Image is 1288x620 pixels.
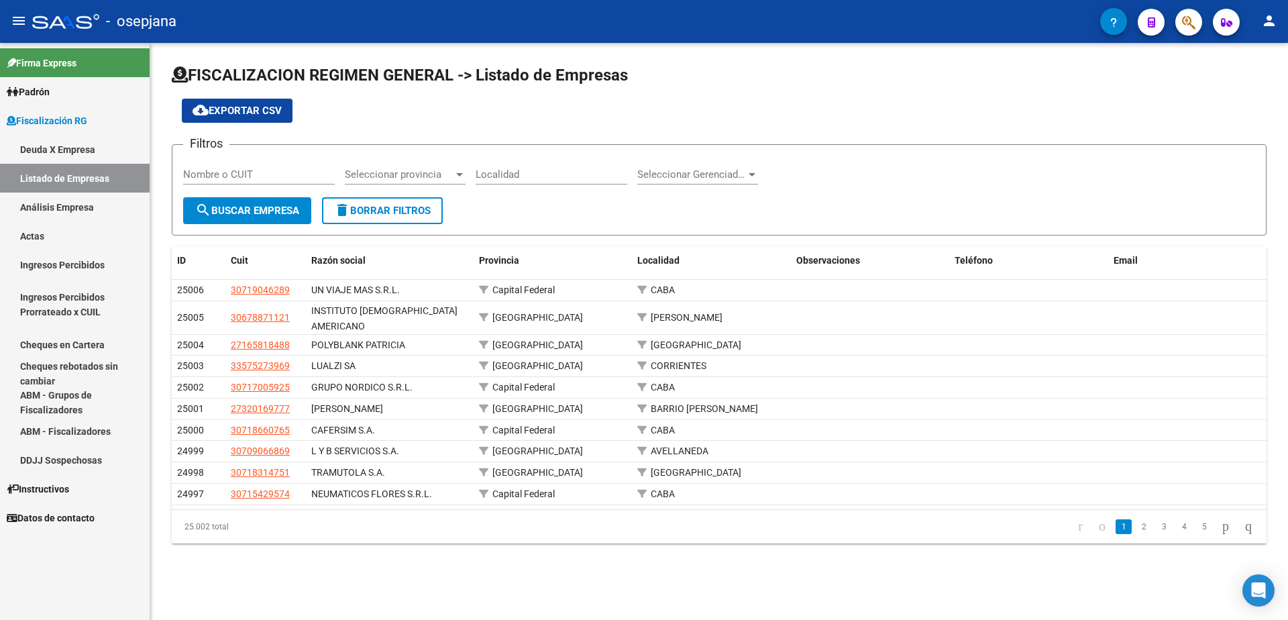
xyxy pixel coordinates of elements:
[311,425,375,435] span: CAFERSIM S.A.
[1261,13,1277,29] mat-icon: person
[1216,519,1235,534] a: go to next page
[651,488,675,499] span: CABA
[7,56,76,70] span: Firma Express
[791,246,949,275] datatable-header-cell: Observaciones
[177,467,204,478] span: 24998
[172,246,225,275] datatable-header-cell: ID
[193,102,209,118] mat-icon: cloud_download
[7,113,87,128] span: Fiscalización RG
[345,168,453,180] span: Seleccionar provincia
[7,482,69,497] span: Instructivos
[479,255,519,266] span: Provincia
[311,360,356,371] span: LUALZI SA
[195,205,299,217] span: Buscar Empresa
[177,312,204,323] span: 25005
[1114,255,1138,266] span: Email
[177,285,204,295] span: 25006
[177,255,186,266] span: ID
[651,467,741,478] span: [GEOGRAPHIC_DATA]
[1108,246,1267,275] datatable-header-cell: Email
[651,446,708,456] span: AVELLANEDA
[231,312,290,323] span: 30678871121
[195,202,211,218] mat-icon: search
[651,360,706,371] span: CORRIENTES
[651,285,675,295] span: CABA
[311,340,405,350] span: POLYBLANK PATRICIA
[651,340,741,350] span: [GEOGRAPHIC_DATA]
[492,382,555,393] span: Capital Federal
[796,255,860,266] span: Observaciones
[1242,574,1275,607] div: Open Intercom Messenger
[1194,515,1214,538] li: page 5
[231,382,290,393] span: 30717005925
[231,285,290,295] span: 30719046289
[637,255,680,266] span: Localidad
[492,446,583,456] span: [GEOGRAPHIC_DATA]
[231,488,290,499] span: 30715429574
[177,340,204,350] span: 25004
[225,246,306,275] datatable-header-cell: Cuit
[492,488,555,499] span: Capital Federal
[1114,515,1134,538] li: page 1
[231,467,290,478] span: 30718314751
[651,382,675,393] span: CABA
[231,255,248,266] span: Cuit
[1239,519,1258,534] a: go to last page
[311,488,432,499] span: NEUMATICOS FLORES S.R.L.
[231,425,290,435] span: 30718660765
[177,360,204,371] span: 25003
[492,360,583,371] span: [GEOGRAPHIC_DATA]
[311,382,413,393] span: GRUPO NORDICO S.R.L.
[651,425,675,435] span: CABA
[231,446,290,456] span: 30709066869
[1154,515,1174,538] li: page 3
[492,312,583,323] span: [GEOGRAPHIC_DATA]
[955,255,993,266] span: Teléfono
[632,246,790,275] datatable-header-cell: Localidad
[311,446,399,456] span: L Y B SERVICIOS S.A.
[177,382,204,393] span: 25002
[334,205,431,217] span: Borrar Filtros
[1176,519,1192,534] a: 4
[492,403,583,414] span: [GEOGRAPHIC_DATA]
[306,246,474,275] datatable-header-cell: Razón social
[1093,519,1112,534] a: go to previous page
[311,403,383,414] span: MONTERO CAROLINA LILIAN
[1134,515,1154,538] li: page 2
[311,285,400,295] span: UN VIAJE MAS S.R.L.
[1136,519,1152,534] a: 2
[1156,519,1172,534] a: 3
[474,246,632,275] datatable-header-cell: Provincia
[231,403,290,414] span: 27320169777
[492,425,555,435] span: Capital Federal
[492,340,583,350] span: [GEOGRAPHIC_DATA]
[334,202,350,218] mat-icon: delete
[651,403,758,414] span: BARRIO [PERSON_NAME]
[172,66,628,85] span: FISCALIZACION REGIMEN GENERAL -> Listado de Empresas
[651,312,722,323] span: [PERSON_NAME]
[1196,519,1212,534] a: 5
[11,13,27,29] mat-icon: menu
[177,403,204,414] span: 25001
[182,99,292,123] button: Exportar CSV
[193,105,282,117] span: Exportar CSV
[106,7,176,36] span: - osepjana
[231,340,290,350] span: 27165818488
[183,134,229,153] h3: Filtros
[311,305,458,331] span: INSTITUTO EVANGELICO AMERICANO
[231,360,290,371] span: 33575273969
[1116,519,1132,534] a: 1
[177,488,204,499] span: 24997
[311,255,366,266] span: Razón social
[322,197,443,224] button: Borrar Filtros
[7,85,50,99] span: Padrón
[177,446,204,456] span: 24999
[183,197,311,224] button: Buscar Empresa
[1072,519,1089,534] a: go to first page
[311,467,385,478] span: TRAMUTOLA S.A.
[492,285,555,295] span: Capital Federal
[7,511,95,525] span: Datos de contacto
[949,246,1108,275] datatable-header-cell: Teléfono
[637,168,746,180] span: Seleccionar Gerenciador
[492,467,583,478] span: [GEOGRAPHIC_DATA]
